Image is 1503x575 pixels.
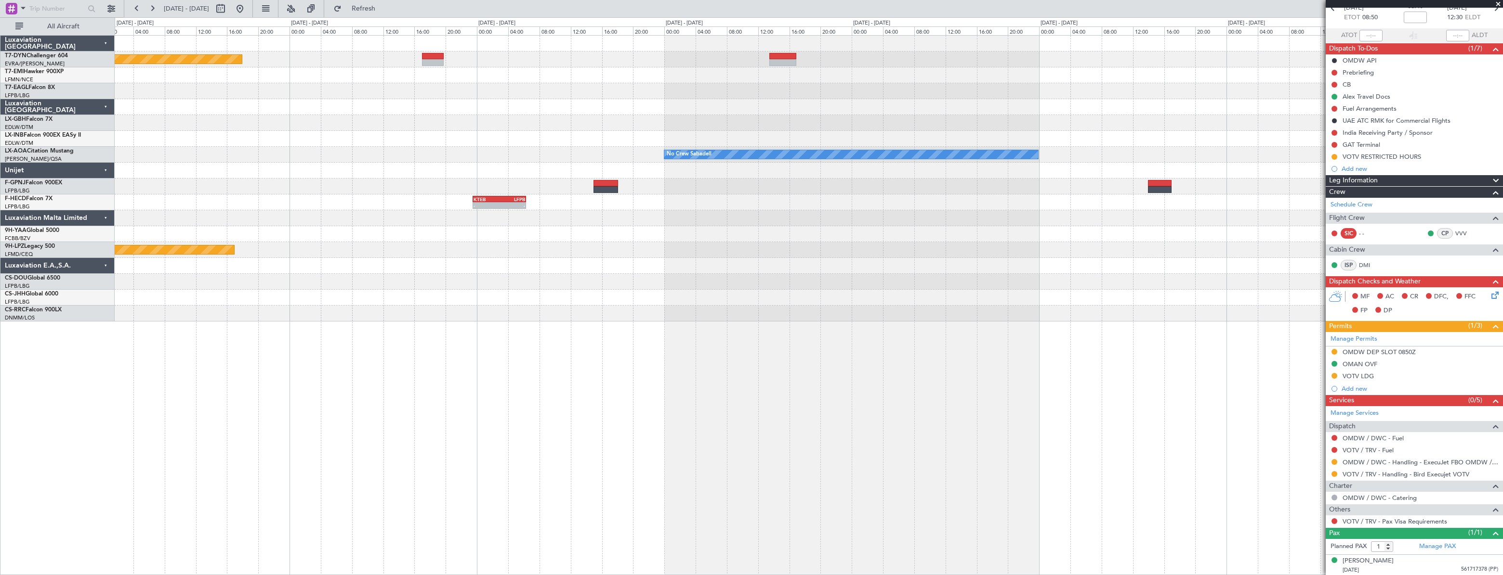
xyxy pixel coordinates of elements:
span: Charter [1329,481,1352,492]
div: VOTV RESTRICTED HOURS [1343,153,1421,161]
button: Refresh [329,1,387,16]
div: 04:00 [133,26,165,35]
span: Dispatch [1329,421,1356,432]
span: ATOT [1341,31,1357,40]
a: CS-RRCFalcon 900LX [5,307,62,313]
div: 04:00 [1258,26,1289,35]
div: [DATE] - [DATE] [1041,19,1078,27]
a: LX-INBFalcon 900EX EASy II [5,132,81,138]
span: Leg Information [1329,175,1378,186]
span: DFC, [1434,292,1449,302]
div: 16:00 [977,26,1008,35]
div: [DATE] - [DATE] [291,19,328,27]
input: Trip Number [29,1,85,16]
span: MF [1360,292,1370,302]
div: 04:00 [1070,26,1102,35]
div: 20:00 [1195,26,1226,35]
span: [DATE] [1344,3,1364,13]
div: 12:00 [196,26,227,35]
div: 20:00 [258,26,290,35]
a: EDLW/DTM [5,140,33,147]
div: LFPB [500,196,526,202]
a: EDLW/DTM [5,124,33,131]
span: Dispatch To-Dos [1329,43,1378,54]
a: F-GPNJFalcon 900EX [5,180,62,186]
div: 16:00 [414,26,446,35]
a: DNMM/LOS [5,314,35,321]
a: VOTV / TRV - Handling - Bird Execujet VOTV [1343,470,1469,478]
div: Prebriefing [1343,68,1374,77]
div: CP [1437,228,1453,239]
div: - [474,203,500,208]
span: ELDT [1465,13,1480,23]
a: 9H-LPZLegacy 500 [5,243,55,249]
a: VOTV / TRV - Pax Visa Requirements [1343,517,1447,525]
a: OMDW / DWC - Catering [1343,494,1417,502]
div: CB [1343,80,1351,89]
div: Add new [1342,384,1498,393]
div: 00:00 [852,26,883,35]
span: 08:50 [1362,13,1378,23]
div: OMDW API [1343,56,1377,64]
a: LFPB/LBG [5,187,30,194]
div: 04:00 [883,26,914,35]
a: Manage Services [1331,409,1379,418]
div: [DATE] - [DATE] [853,19,890,27]
div: 04:00 [321,26,352,35]
div: [DATE] - [DATE] [478,19,515,27]
a: T7-EAGLFalcon 8X [5,85,55,90]
a: Manage Permits [1331,334,1377,344]
a: T7-EMIHawker 900XP [5,69,64,75]
span: Services [1329,395,1354,406]
label: Planned PAX [1331,542,1367,551]
span: [DATE] [1447,3,1467,13]
span: 561717378 (PP) [1461,565,1498,574]
span: (1/3) [1468,320,1482,331]
div: UAE ATC RMK for Commercial Flights [1343,116,1450,125]
a: LFPB/LBG [5,282,30,290]
span: Dispatch Checks and Weather [1329,276,1421,287]
a: OMDW / DWC - Fuel [1343,434,1404,442]
span: FFC [1464,292,1476,302]
a: LX-AOACitation Mustang [5,148,74,154]
span: ALDT [1472,31,1488,40]
div: Add new [1342,165,1498,173]
div: [DATE] - [DATE] [666,19,703,27]
div: 12:00 [1133,26,1164,35]
span: Permits [1329,321,1352,332]
a: LFPB/LBG [5,203,30,210]
div: 08:00 [1102,26,1133,35]
span: CS-RRC [5,307,26,313]
div: 16:00 [790,26,821,35]
div: ISP [1341,260,1357,270]
a: F-HECDFalcon 7X [5,196,53,202]
a: T7-DYNChallenger 604 [5,53,68,59]
a: EVRA/[PERSON_NAME] [5,60,65,67]
div: 04:00 [508,26,540,35]
div: Fuel Arrangements [1343,104,1397,113]
input: --:-- [1359,30,1383,41]
a: DMI [1359,261,1381,269]
div: 20:00 [820,26,852,35]
span: T7-EAGL [5,85,28,90]
span: FP [1360,306,1368,316]
a: 9H-YAAGlobal 5000 [5,228,59,233]
a: CS-JHHGlobal 6000 [5,291,58,297]
span: (1/1) [1468,527,1482,537]
div: 12:00 [758,26,790,35]
span: (1/7) [1468,43,1482,53]
div: 16:00 [602,26,633,35]
div: - [500,203,526,208]
button: All Aircraft [11,19,105,34]
a: CS-DOUGlobal 6500 [5,275,60,281]
span: 9H-LPZ [5,243,24,249]
a: LFMN/NCE [5,76,33,83]
div: 16:00 [227,26,258,35]
a: [PERSON_NAME]/QSA [5,155,62,163]
span: Cabin Crew [1329,244,1365,256]
div: 08:00 [1289,26,1320,35]
div: 00:00 [1226,26,1258,35]
a: VVV [1455,229,1477,238]
a: VOTV / TRV - Fuel [1343,446,1394,454]
span: All Aircraft [25,23,102,30]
